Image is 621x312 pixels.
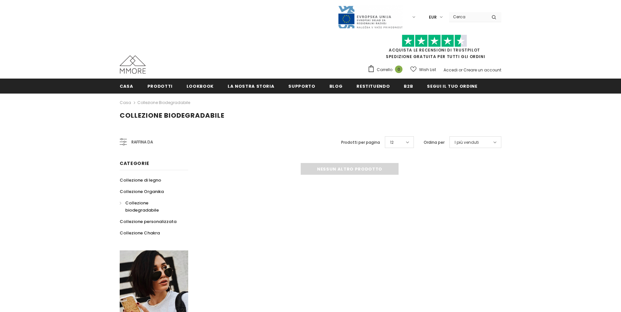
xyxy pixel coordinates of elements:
span: Prodotti [147,83,173,89]
span: Collezione Organika [120,188,164,195]
span: La nostra storia [228,83,274,89]
span: Collezione Chakra [120,230,160,236]
a: La nostra storia [228,79,274,93]
span: Collezione biodegradabile [125,200,159,213]
label: Prodotti per pagina [341,139,380,146]
span: Categorie [120,160,149,167]
a: B2B [404,79,413,93]
a: Collezione personalizzata [120,216,176,227]
label: Ordina per [424,139,445,146]
a: Collezione biodegradabile [120,197,181,216]
a: Collezione biodegradabile [137,100,190,105]
span: Lookbook [187,83,214,89]
img: Javni Razpis [338,5,403,29]
span: Wish List [419,67,436,73]
img: Fidati di Pilot Stars [402,35,467,47]
span: Collezione di legno [120,177,161,183]
span: 0 [395,66,402,73]
span: 12 [390,139,394,146]
span: Carrello [377,67,392,73]
a: Carrello 0 [368,65,406,75]
a: Segui il tuo ordine [427,79,477,93]
span: Raffina da [131,139,153,146]
span: Casa [120,83,133,89]
a: Prodotti [147,79,173,93]
a: Lookbook [187,79,214,93]
span: Collezione biodegradabile [120,111,224,120]
span: Segui il tuo ordine [427,83,477,89]
span: I più venduti [455,139,479,146]
a: Accedi [444,67,458,73]
a: Acquista le recensioni di TrustPilot [389,47,480,53]
span: B2B [404,83,413,89]
a: Casa [120,99,131,107]
a: Casa [120,79,133,93]
span: EUR [429,14,437,21]
a: Blog [329,79,343,93]
input: Search Site [449,12,487,22]
a: supporto [288,79,315,93]
a: Collezione Chakra [120,227,160,239]
span: Blog [329,83,343,89]
a: Wish List [410,64,436,75]
a: Restituendo [356,79,390,93]
span: SPEDIZIONE GRATUITA PER TUTTI GLI ORDINI [368,37,501,59]
a: Collezione di legno [120,174,161,186]
a: Collezione Organika [120,186,164,197]
a: Javni Razpis [338,14,403,20]
img: Casi MMORE [120,55,146,74]
span: or [459,67,462,73]
span: Collezione personalizzata [120,218,176,225]
a: Creare un account [463,67,501,73]
span: supporto [288,83,315,89]
span: Restituendo [356,83,390,89]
